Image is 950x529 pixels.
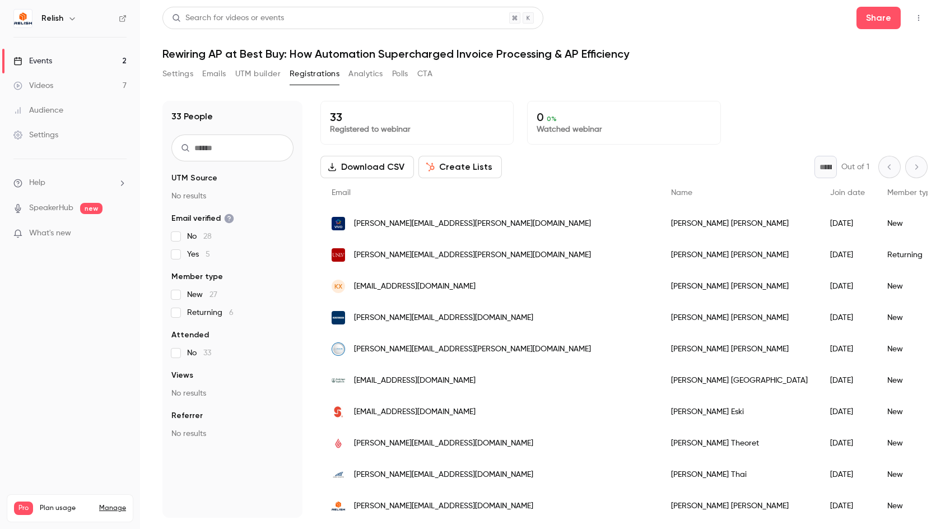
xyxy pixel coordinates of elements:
span: Join date [830,189,865,197]
button: Analytics [348,65,383,83]
span: 28 [203,233,212,240]
p: No results [171,388,294,399]
div: New [876,396,947,428]
p: Watched webinar [537,124,711,135]
img: elcatex.com [332,342,345,356]
span: Help [29,177,45,189]
span: 6 [229,309,234,317]
img: stepan.com [332,405,345,419]
span: 27 [209,291,217,299]
p: No results [171,191,294,202]
p: Out of 1 [841,161,869,173]
div: [PERSON_NAME] [PERSON_NAME] [660,490,819,522]
button: Emails [202,65,226,83]
div: New [876,428,947,459]
div: [PERSON_NAME] [PERSON_NAME] [660,239,819,271]
h1: 33 People [171,110,213,123]
div: New [876,333,947,365]
section: facet-groups [171,173,294,439]
h6: Relish [41,13,63,24]
div: Videos [13,80,53,91]
span: [PERSON_NAME][EMAIL_ADDRESS][PERSON_NAME][DOMAIN_NAME] [354,218,591,230]
div: New [876,208,947,239]
div: Returning [876,239,947,271]
div: [DATE] [819,302,876,333]
span: Yes [187,249,210,260]
span: Referrer [171,410,203,421]
img: Relish [14,10,32,27]
div: Settings [13,129,58,141]
div: New [876,302,947,333]
p: 0 [537,110,711,124]
p: 33 [330,110,504,124]
span: Plan usage [40,504,92,513]
img: relishiq.com [332,499,345,513]
li: help-dropdown-opener [13,177,127,189]
div: [DATE] [819,239,876,271]
span: Name [671,189,692,197]
button: CTA [417,65,432,83]
button: Create Lists [418,156,502,178]
div: [DATE] [819,208,876,239]
div: [DATE] [819,365,876,396]
img: lightspeedhq.com [332,437,345,450]
button: UTM builder [235,65,281,83]
div: [DATE] [819,459,876,490]
div: Events [13,55,52,67]
div: [DATE] [819,396,876,428]
span: UTM Source [171,173,217,184]
span: New [187,289,217,300]
div: [DATE] [819,490,876,522]
span: Email verified [171,213,234,224]
div: New [876,271,947,302]
span: [PERSON_NAME][EMAIL_ADDRESS][DOMAIN_NAME] [354,312,533,324]
iframe: Noticeable Trigger [113,229,127,239]
span: 33 [203,349,211,357]
div: [PERSON_NAME] Eski [660,396,819,428]
div: Audience [13,105,63,116]
div: [DATE] [819,428,876,459]
span: [PERSON_NAME][EMAIL_ADDRESS][DOMAIN_NAME] [354,500,533,512]
p: Registered to webinar [330,124,504,135]
h1: Rewiring AP at Best Buy: How Automation Supercharged Invoice Processing & AP Efficiency [162,47,928,61]
span: [PERSON_NAME][EMAIL_ADDRESS][DOMAIN_NAME] [354,469,533,481]
span: Member type [887,189,935,197]
a: Manage [99,504,126,513]
span: Attended [171,330,209,341]
img: unlv.edu [332,248,345,262]
span: Pro [14,502,33,515]
span: 0 % [547,115,557,123]
button: Download CSV [320,156,414,178]
img: huntsman.com [332,311,345,324]
span: No [187,231,212,242]
div: New [876,365,947,396]
span: [PERSON_NAME][EMAIL_ADDRESS][PERSON_NAME][DOMAIN_NAME] [354,344,591,355]
span: 5 [206,250,210,258]
button: Settings [162,65,193,83]
span: new [80,203,103,214]
div: [PERSON_NAME] Theoret [660,428,819,459]
span: Returning [187,307,234,318]
span: Member type [171,271,223,282]
span: What's new [29,228,71,239]
span: [PERSON_NAME][EMAIL_ADDRESS][PERSON_NAME][DOMAIN_NAME] [354,249,591,261]
img: vivoconsulting.com [332,217,345,230]
div: New [876,459,947,490]
span: [PERSON_NAME][EMAIL_ADDRESS][DOMAIN_NAME] [354,438,533,449]
p: No results [171,428,294,439]
div: [PERSON_NAME] Thai [660,459,819,490]
span: No [187,347,211,359]
div: [PERSON_NAME] [GEOGRAPHIC_DATA] [660,365,819,396]
div: Search for videos or events [172,12,284,24]
span: [EMAIL_ADDRESS][DOMAIN_NAME] [354,281,476,293]
img: amersports.com [332,468,345,481]
button: Polls [392,65,408,83]
span: [EMAIL_ADDRESS][DOMAIN_NAME] [354,406,476,418]
div: [PERSON_NAME] [PERSON_NAME] [660,271,819,302]
div: [PERSON_NAME] [PERSON_NAME] [660,333,819,365]
span: [EMAIL_ADDRESS][DOMAIN_NAME] [354,375,476,387]
span: Views [171,370,193,381]
span: Email [332,189,351,197]
span: KX [334,281,342,291]
button: Registrations [290,65,339,83]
